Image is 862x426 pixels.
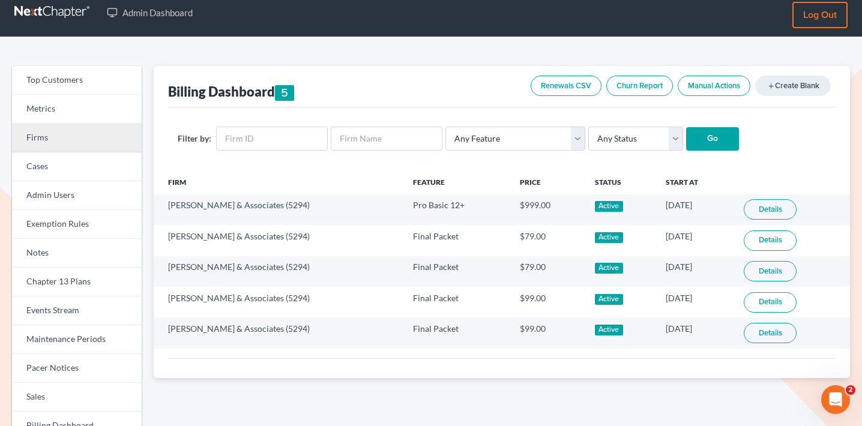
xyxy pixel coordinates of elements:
[595,232,623,243] div: Active
[403,225,510,256] td: Final Packet
[821,385,850,414] iframe: Intercom live chat
[154,225,403,256] td: [PERSON_NAME] & Associates (5294)
[767,82,775,90] i: add
[846,385,855,395] span: 2
[744,323,797,343] a: Details
[510,170,585,194] th: Price
[12,296,142,325] a: Events Stream
[744,261,797,281] a: Details
[403,170,510,194] th: Feature
[154,194,403,225] td: [PERSON_NAME] & Associates (5294)
[12,181,142,210] a: Admin Users
[792,2,848,28] a: Log out
[12,210,142,239] a: Exemption Rules
[12,66,142,95] a: Top Customers
[510,317,585,348] td: $99.00
[744,199,797,220] a: Details
[12,95,142,124] a: Metrics
[686,127,739,151] input: Go
[531,76,601,96] a: Renewals CSV
[275,85,294,101] div: 5
[154,256,403,287] td: [PERSON_NAME] & Associates (5294)
[744,292,797,313] a: Details
[12,239,142,268] a: Notes
[168,83,294,101] div: Billing Dashboard
[595,325,623,335] div: Active
[154,287,403,317] td: [PERSON_NAME] & Associates (5294)
[678,76,750,96] a: Manual Actions
[606,76,673,96] a: Churn Report
[216,127,328,151] input: Firm ID
[656,317,734,348] td: [DATE]
[510,194,585,225] td: $999.00
[331,127,442,151] input: Firm Name
[12,325,142,354] a: Maintenance Periods
[12,383,142,412] a: Sales
[595,201,623,212] div: Active
[656,256,734,287] td: [DATE]
[12,152,142,181] a: Cases
[595,294,623,305] div: Active
[403,317,510,348] td: Final Packet
[656,170,734,194] th: Start At
[510,225,585,256] td: $79.00
[403,287,510,317] td: Final Packet
[656,287,734,317] td: [DATE]
[595,263,623,274] div: Active
[12,354,142,383] a: Pacer Notices
[154,170,403,194] th: Firm
[656,225,734,256] td: [DATE]
[755,76,831,96] a: addCreate Blank
[403,194,510,225] td: Pro Basic 12+
[656,194,734,225] td: [DATE]
[12,268,142,296] a: Chapter 13 Plans
[101,2,199,23] a: Admin Dashboard
[510,287,585,317] td: $99.00
[744,230,797,251] a: Details
[403,256,510,287] td: Final Packet
[12,124,142,152] a: Firms
[510,256,585,287] td: $79.00
[585,170,656,194] th: Status
[154,317,403,348] td: [PERSON_NAME] & Associates (5294)
[178,132,211,145] label: Filter by:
